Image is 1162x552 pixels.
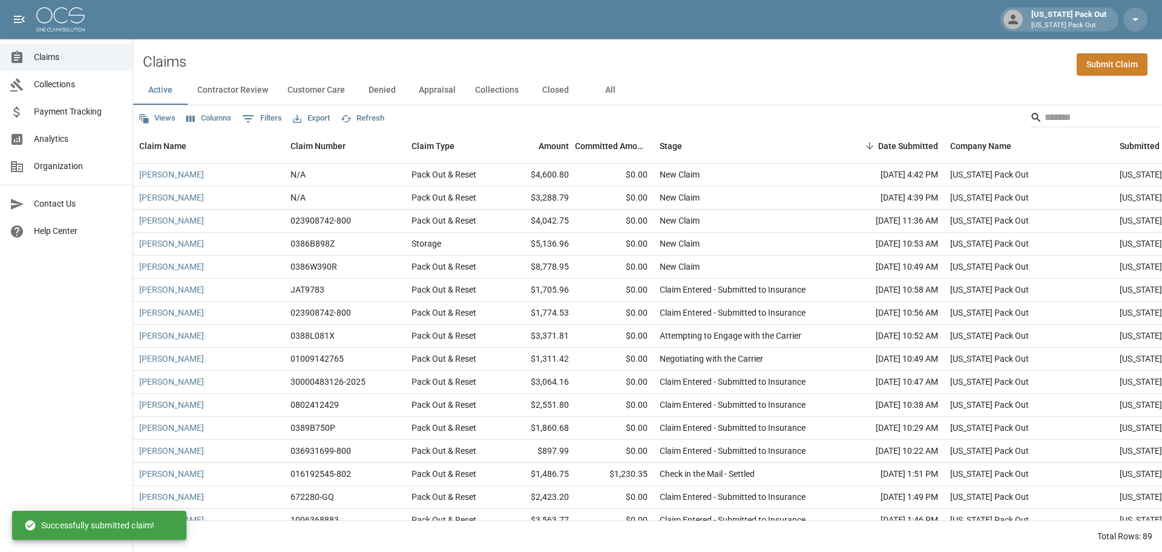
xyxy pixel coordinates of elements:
button: Appraisal [409,76,465,105]
div: [DATE] 10:53 AM [835,233,944,256]
div: Attempting to Engage with the Carrier [660,330,801,342]
div: $1,311.42 [496,348,575,371]
div: Pack Out & Reset [412,445,476,457]
div: $3,563.77 [496,509,575,532]
div: Successfully submitted claim! [24,514,154,536]
div: [DATE] 4:39 PM [835,187,944,210]
div: $3,064.16 [496,371,575,394]
div: [DATE] 10:49 AM [835,256,944,279]
button: Views [136,109,179,128]
div: Company Name [950,129,1011,163]
div: Arizona Pack Out [950,491,1029,503]
div: New Claim [660,238,700,250]
div: [DATE] 1:49 PM [835,486,944,509]
div: Pack Out & Reset [412,468,476,480]
div: [DATE] 1:51 PM [835,463,944,486]
div: 036931699-800 [290,445,351,457]
div: Arizona Pack Out [950,307,1029,319]
div: Claim Name [133,129,284,163]
div: [DATE] 4:42 PM [835,164,944,187]
a: [PERSON_NAME] [139,261,204,273]
div: Claim Number [284,129,405,163]
div: Committed Amount [575,129,648,163]
div: Arizona Pack Out [950,330,1029,342]
span: Claims [34,51,123,64]
div: Check in the Mail - Settled [660,468,755,480]
div: Claim Type [412,129,455,163]
div: Arizona Pack Out [950,238,1029,250]
div: $0.00 [575,348,654,371]
div: Claim Entered - Submitted to Insurance [660,376,806,388]
div: Date Submitted [835,129,944,163]
div: Arizona Pack Out [950,422,1029,434]
div: $0.00 [575,325,654,348]
div: $4,042.75 [496,210,575,233]
span: Contact Us [34,198,123,210]
div: $897.99 [496,440,575,463]
button: open drawer [7,7,31,32]
div: Negotiating with the Carrier [660,353,763,365]
div: $0.00 [575,371,654,394]
div: Pack Out & Reset [412,307,476,319]
div: $3,288.79 [496,187,575,210]
a: Submit Claim [1077,53,1147,76]
div: Claim Entered - Submitted to Insurance [660,445,806,457]
div: Pack Out & Reset [412,422,476,434]
div: $4,600.80 [496,164,575,187]
div: Arizona Pack Out [950,261,1029,273]
div: $0.00 [575,440,654,463]
button: Sort [861,138,878,155]
div: dynamic tabs [133,76,1162,105]
div: 0389B750P [290,422,335,434]
button: Collections [465,76,528,105]
div: Claim Name [139,129,186,163]
div: Arizona Pack Out [950,353,1029,365]
div: [DATE] 10:38 AM [835,394,944,417]
div: 1006368883 [290,514,339,526]
div: 023908742-800 [290,214,351,227]
div: $1,705.96 [496,279,575,302]
a: [PERSON_NAME] [139,330,204,342]
div: $1,774.53 [496,302,575,325]
a: [PERSON_NAME] [139,422,204,434]
div: Storage [412,238,441,250]
div: 023908742-800 [290,307,351,319]
div: $3,371.81 [496,325,575,348]
div: $0.00 [575,233,654,256]
div: New Claim [660,261,700,273]
div: 0386B898Z [290,238,335,250]
div: Committed Amount [575,129,654,163]
span: Payment Tracking [34,105,123,118]
div: New Claim [660,191,700,204]
div: Claim Entered - Submitted to Insurance [660,514,806,526]
div: Arizona Pack Out [950,445,1029,457]
div: $0.00 [575,256,654,279]
div: Claim Entered - Submitted to Insurance [660,491,806,503]
div: $1,486.75 [496,463,575,486]
div: N/A [290,168,306,181]
div: $0.00 [575,164,654,187]
div: $0.00 [575,509,654,532]
button: Select columns [183,109,234,128]
div: Claim Entered - Submitted to Insurance [660,422,806,434]
button: Export [290,109,333,128]
div: Arizona Pack Out [950,376,1029,388]
button: Show filters [239,109,285,128]
div: [DATE] 10:49 AM [835,348,944,371]
div: [DATE] 10:22 AM [835,440,944,463]
div: $1,860.68 [496,417,575,440]
div: Pack Out & Reset [412,514,476,526]
div: Amount [539,129,569,163]
button: All [583,76,637,105]
div: $2,551.80 [496,394,575,417]
div: Amount [496,129,575,163]
div: [DATE] 10:29 AM [835,417,944,440]
div: Arizona Pack Out [950,399,1029,411]
p: [US_STATE] Pack Out [1031,21,1106,31]
span: Collections [34,78,123,91]
div: Claim Entered - Submitted to Insurance [660,284,806,296]
img: ocs-logo-white-transparent.png [36,7,85,32]
button: Refresh [338,109,387,128]
div: $0.00 [575,279,654,302]
div: Pack Out & Reset [412,491,476,503]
